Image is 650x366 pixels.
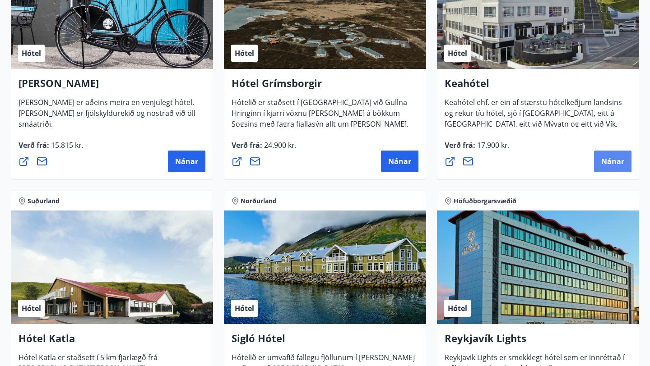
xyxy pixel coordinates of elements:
span: Suðurland [28,197,60,206]
span: Nánar [601,156,624,166]
span: Keahótel ehf. er ein af stærstu hótelkeðjum landsins og rekur tíu hótel, sjö í [GEOGRAPHIC_DATA],... [445,97,622,158]
span: [PERSON_NAME] er aðeins meira en venjulegt hótel. [PERSON_NAME] er fjölskyldurekið og nostrað við... [19,97,195,136]
button: Nánar [594,151,631,172]
span: Verð frá : [19,140,84,157]
h4: Hótel Katla [19,331,205,352]
span: Nánar [175,156,198,166]
span: Nánar [388,156,411,166]
span: 24.900 kr. [262,140,297,150]
span: Norðurland [241,197,277,206]
span: Verð frá : [445,140,510,157]
span: Hótel [448,303,467,313]
button: Nánar [381,151,418,172]
h4: [PERSON_NAME] [19,76,205,97]
span: 17.900 kr. [475,140,510,150]
h4: Hótel Grímsborgir [232,76,418,97]
span: Hótelið er staðsett í [GEOGRAPHIC_DATA] við Gullna Hringinn í kjarri vöxnu [PERSON_NAME] á bökkum... [232,97,409,158]
span: 15.815 kr. [49,140,84,150]
span: Hótel [235,303,254,313]
h4: Reykjavík Lights [445,331,631,352]
span: Hótel [235,48,254,58]
span: Verð frá : [232,140,297,157]
button: Nánar [168,151,205,172]
span: Höfuðborgarsvæðið [454,197,516,206]
span: Hótel [22,303,41,313]
h4: Sigló Hótel [232,331,418,352]
span: Hótel [22,48,41,58]
h4: Keahótel [445,76,631,97]
span: Hótel [448,48,467,58]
